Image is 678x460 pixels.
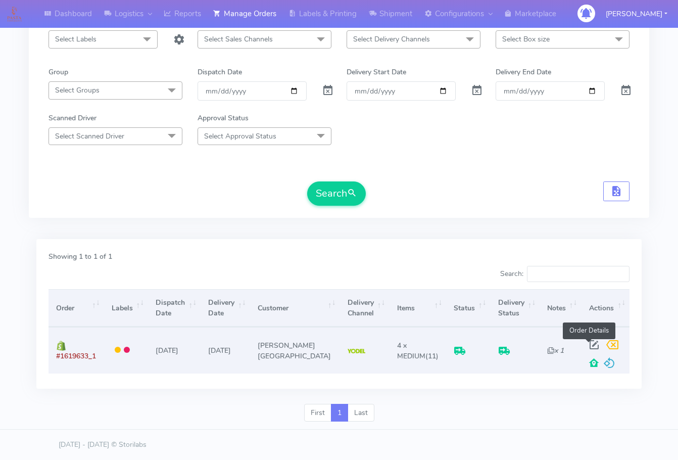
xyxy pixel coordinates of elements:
th: Dispatch Date: activate to sort column ascending [148,289,201,327]
td: [PERSON_NAME][GEOGRAPHIC_DATA] [250,327,340,373]
label: Scanned Driver [49,113,96,123]
i: x 1 [547,346,564,355]
img: shopify.png [56,341,66,351]
input: Search: [527,266,629,282]
span: Select Labels [55,34,96,44]
label: Search: [500,266,629,282]
th: Labels: activate to sort column ascending [104,289,148,327]
th: Actions: activate to sort column ascending [581,289,629,327]
a: 1 [331,404,348,422]
th: Customer: activate to sort column ascending [250,289,340,327]
th: Items: activate to sort column ascending [389,289,446,327]
span: Select Sales Channels [204,34,273,44]
button: Search [307,181,366,206]
button: [PERSON_NAME] [598,4,675,24]
span: 4 x MEDIUM [397,341,425,361]
td: [DATE] [148,327,201,373]
label: Delivery End Date [496,67,551,77]
img: Yodel [348,349,365,354]
label: Dispatch Date [198,67,242,77]
span: Select Groups [55,85,100,95]
span: #1619633_1 [56,351,96,361]
span: (11) [397,341,439,361]
label: Delivery Start Date [347,67,406,77]
th: Order: activate to sort column ascending [49,289,104,327]
th: Notes: activate to sort column ascending [540,289,581,327]
th: Delivery Date: activate to sort column ascending [201,289,250,327]
th: Delivery Status: activate to sort column ascending [490,289,540,327]
label: Group [49,67,68,77]
span: Select Delivery Channels [353,34,430,44]
th: Status: activate to sort column ascending [446,289,490,327]
span: Select Box size [502,34,550,44]
td: [DATE] [201,327,250,373]
span: Select Approval Status [204,131,276,141]
th: Delivery Channel: activate to sort column ascending [340,289,390,327]
span: Select Scanned Driver [55,131,124,141]
label: Showing 1 to 1 of 1 [49,251,112,262]
label: Approval Status [198,113,249,123]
